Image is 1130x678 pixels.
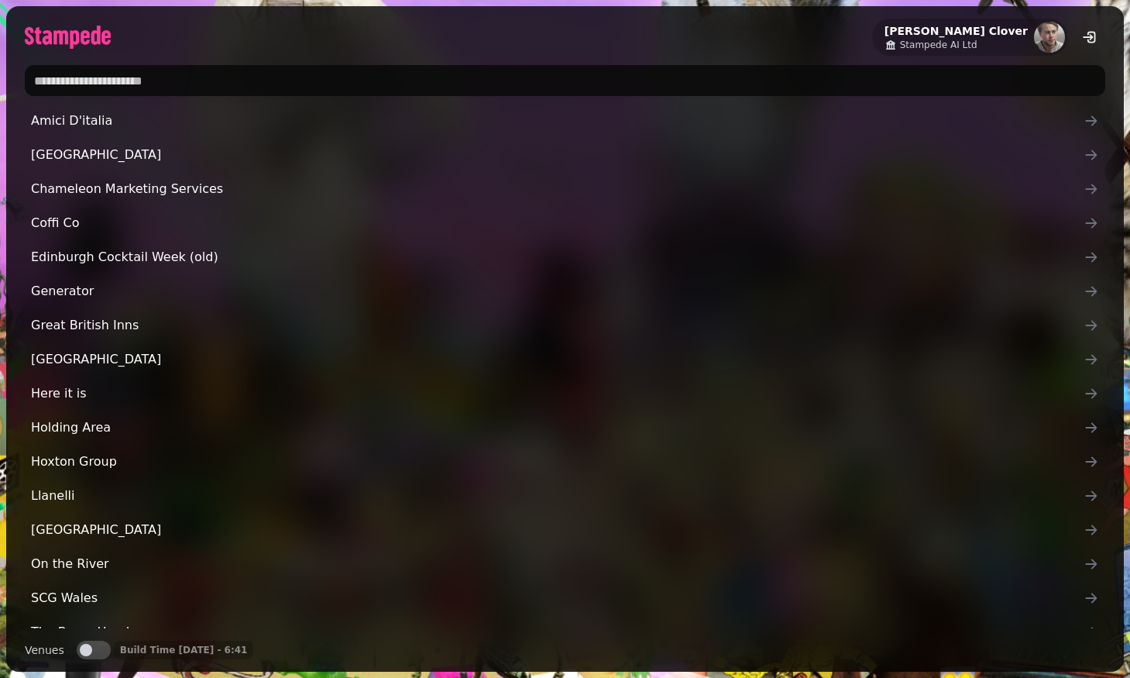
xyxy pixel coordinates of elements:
[25,310,1105,341] a: Great British Inns
[31,146,1084,164] span: [GEOGRAPHIC_DATA]
[31,487,1084,505] span: Llanelli
[1074,22,1105,53] button: logout
[884,39,1028,51] a: Stampede AI Ltd
[25,480,1105,511] a: Llanelli
[25,412,1105,443] a: Holding Area
[31,282,1084,301] span: Generator
[884,23,1028,39] h2: [PERSON_NAME] Clover
[31,384,1084,403] span: Here it is
[31,521,1084,539] span: [GEOGRAPHIC_DATA]
[31,248,1084,267] span: Edinburgh Cocktail Week (old)
[120,644,248,656] p: Build Time [DATE] - 6:41
[25,242,1105,273] a: Edinburgh Cocktail Week (old)
[31,453,1084,471] span: Hoxton Group
[31,589,1084,607] span: SCG Wales
[25,617,1105,648] a: The Boars Head
[900,39,977,51] span: Stampede AI Ltd
[25,515,1105,545] a: [GEOGRAPHIC_DATA]
[25,641,64,659] label: Venues
[25,139,1105,170] a: [GEOGRAPHIC_DATA]
[1034,22,1065,53] img: aHR0cHM6Ly93d3cuZ3JhdmF0YXIuY29tL2F2YXRhci9kZDBkNmU2NGQ3OWViYmU4ODcxMWM5ZTk3ZWI5MmRiND9zPTE1MCZkP...
[31,214,1084,232] span: Coffi Co
[31,316,1084,335] span: Great British Inns
[25,446,1105,477] a: Hoxton Group
[31,623,1084,642] span: The Boars Head
[25,174,1105,205] a: Chameleon Marketing Services
[25,208,1105,239] a: Coffi Co
[31,418,1084,437] span: Holding Area
[25,26,111,49] img: logo
[25,276,1105,307] a: Generator
[31,350,1084,369] span: [GEOGRAPHIC_DATA]
[31,555,1084,573] span: On the River
[31,112,1084,130] span: Amici D'italia
[25,378,1105,409] a: Here it is
[31,180,1084,198] span: Chameleon Marketing Services
[25,549,1105,580] a: On the River
[25,583,1105,614] a: SCG Wales
[25,344,1105,375] a: [GEOGRAPHIC_DATA]
[25,105,1105,136] a: Amici D'italia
